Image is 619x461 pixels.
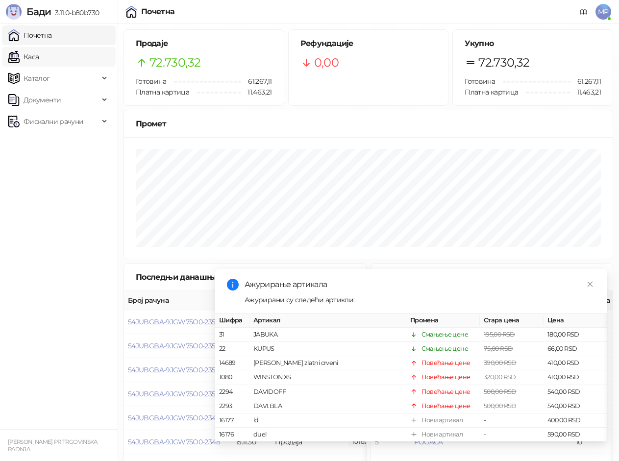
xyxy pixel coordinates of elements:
td: [PERSON_NAME] zlatni crveni [249,356,406,370]
button: 54JUBGBA-9JGW75O0-2349 [128,413,220,422]
h5: Укупно [465,38,601,49]
span: 72.730,32 [478,53,529,72]
span: 72.730,32 [149,53,200,72]
div: Смањење цене [421,344,468,354]
span: Платна картица [465,88,518,97]
td: 1080 [215,370,249,385]
div: Повећање цене [421,358,470,368]
span: MP [595,4,611,20]
img: Logo [6,4,22,20]
div: Ажурирани су следећи артикли: [245,294,595,305]
td: 400,00 RSD [544,413,607,428]
td: WINSTON XS [249,370,406,385]
td: JABUKA [249,328,406,342]
td: DAVI.BLA [249,399,406,413]
button: 54JUBGBA-9JGW75O0-2352 [128,341,219,350]
td: 180,00 RSD [544,328,607,342]
th: Цена [544,314,607,328]
a: Close [585,279,595,290]
td: 540,00 RSD [544,385,607,399]
span: Документи [24,90,61,110]
span: 75,00 RSD [484,345,513,352]
span: 195,00 RSD [484,331,515,338]
span: close [587,281,594,288]
td: ld [249,413,406,428]
th: Број рачуна [124,291,232,310]
span: Платна картица [136,88,189,97]
span: 390,00 RSD [484,359,517,366]
span: Фискални рачуни [24,112,83,131]
button: 54JUBGBA-9JGW75O0-2351 [128,365,218,374]
td: - [480,413,544,428]
td: 16177 [215,413,249,428]
small: [PERSON_NAME] PR TRGOVINSKA RADNJA [8,438,98,453]
span: Бади [26,6,51,18]
div: Повећање цене [421,401,470,411]
a: Каса [8,47,39,67]
div: Промет [136,118,601,130]
span: 11.463,21 [241,87,272,97]
span: info-circle [227,279,239,291]
h5: Рефундације [300,38,437,49]
span: Готовина [465,77,495,86]
button: 54JUBGBA-9JGW75O0-2353 [128,317,219,326]
span: 61.267,11 [570,76,601,87]
th: Промена [406,314,480,328]
td: 16176 [215,428,249,442]
td: KUPUS [249,342,406,356]
td: duel [249,428,406,442]
div: Почетна [141,8,175,16]
button: 54JUBGBA-9JGW75O0-2348 [128,437,220,446]
span: 11.463,21 [570,87,601,97]
div: Ажурирање артикала [245,279,595,291]
span: 3.11.0-b80b730 [51,8,99,17]
span: 500,00 RSD [484,388,517,395]
span: Каталог [24,69,50,88]
a: Почетна [8,25,52,45]
th: Стара цена [480,314,544,328]
span: 0,00 [314,53,339,72]
td: 410,00 RSD [544,370,607,385]
span: Готовина [136,77,166,86]
div: Повећање цене [421,372,470,382]
div: Смањење цене [421,330,468,340]
td: 66,00 RSD [544,342,607,356]
td: - [480,428,544,442]
td: 590,00 RSD [544,428,607,442]
td: 22 [215,342,249,356]
td: 31 [215,328,249,342]
a: Документација [576,4,592,20]
td: 540,00 RSD [544,399,607,413]
td: 2294 [215,385,249,399]
span: 320,00 RSD [484,373,516,381]
span: 61.267,11 [241,76,272,87]
div: Последњи данашњи рачуни [136,271,266,283]
div: Нови артикал [421,415,463,425]
span: 500,00 RSD [484,402,517,410]
th: Артикал [249,314,406,328]
td: 410,00 RSD [544,356,607,370]
button: 54JUBGBA-9JGW75O0-2350 [128,389,220,398]
div: Нови артикал [421,430,463,439]
td: 2293 [215,399,249,413]
h5: Продаје [136,38,272,49]
td: 14689 [215,356,249,370]
td: DAVIDOFF [249,385,406,399]
div: Повећање цене [421,387,470,397]
th: Шифра [215,314,249,328]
